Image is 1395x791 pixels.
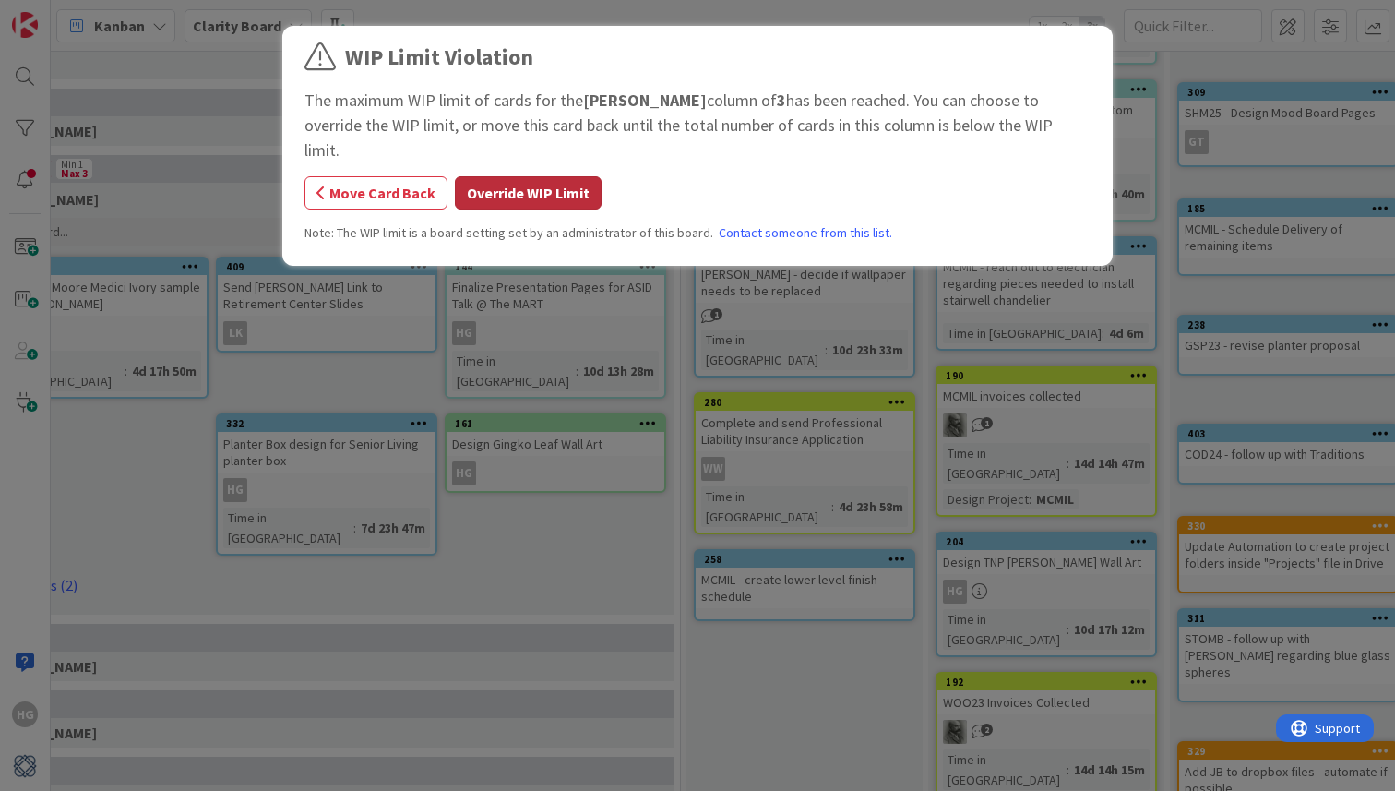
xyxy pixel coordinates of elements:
[345,41,533,74] div: WIP Limit Violation
[455,176,602,210] button: Override WIP Limit
[39,3,84,25] span: Support
[719,223,892,243] a: Contact someone from this list.
[304,88,1091,162] div: The maximum WIP limit of cards for the column of has been reached. You can choose to override the...
[304,176,447,210] button: Move Card Back
[777,90,786,111] b: 3
[583,90,707,111] b: [PERSON_NAME]
[304,223,1091,243] div: Note: The WIP limit is a board setting set by an administrator of this board.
